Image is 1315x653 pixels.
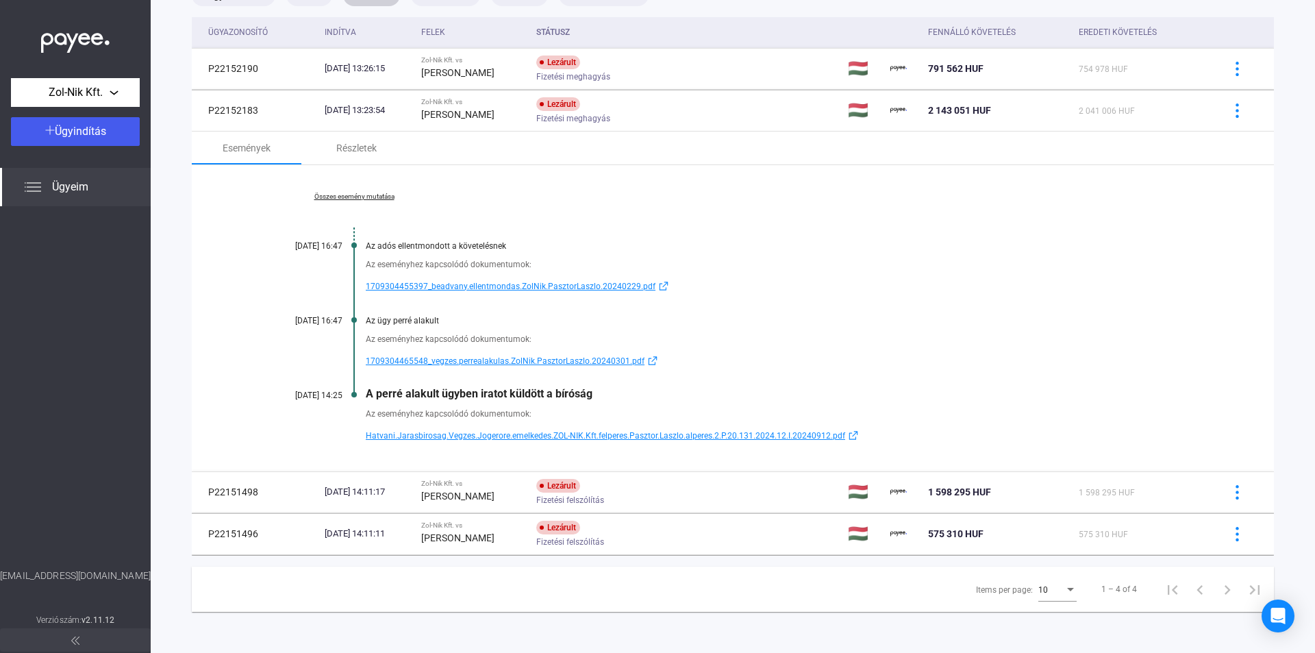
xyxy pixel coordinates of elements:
[366,278,1205,295] a: 1709304455397_beadvany.ellentmondas.ZolNik.PasztorLaszlo.20240229.pdfexternal-link-blue
[1230,62,1244,76] img: more-blue
[421,109,494,120] strong: [PERSON_NAME]
[366,241,1205,251] div: Az adós ellentmondott a követelésnek
[366,278,655,295] span: 1709304455397_beadvany.ellentmondas.ZolNik.PasztorLaszlo.20240229.pdf
[928,63,984,74] span: 791 562 HUF
[366,332,1205,346] div: Az eseményhez kapcsolódó dokumentumok:
[536,97,580,111] div: Lezárult
[260,241,342,251] div: [DATE] 16:47
[1038,581,1077,597] mat-select: Items per page:
[366,353,644,369] span: 1709304465548_vegzes.perrealakulas.ZolNik.PasztorLaszlo.20240301.pdf
[536,492,604,508] span: Fizetési felszólítás
[1230,103,1244,118] img: more-blue
[842,471,886,513] td: 🇭🇺
[842,90,886,131] td: 🇭🇺
[366,316,1205,325] div: Az ügy perré alakult
[208,24,268,40] div: Ügyazonosító
[41,25,110,53] img: white-payee-white-dot.svg
[928,486,991,497] span: 1 598 295 HUF
[52,179,88,195] span: Ügyeim
[928,528,984,539] span: 575 310 HUF
[890,484,907,500] img: payee-logo
[928,24,1016,40] div: Fennálló követelés
[1214,576,1241,603] button: Next page
[192,48,319,89] td: P22152190
[366,428,1205,444] a: Hatvani.Jarasbirosag.Vegzes.Jogerore.emelkedes.ZOL-NIK.Kft.felperes.Pasztor.Laszlo.alperes.2.P.20...
[55,125,106,138] span: Ügyindítás
[366,353,1205,369] a: 1709304465548_vegzes.perrealakulas.ZolNik.PasztorLaszlo.20240301.pdfexternal-link-blue
[421,56,525,64] div: Zol-Nik Kft. vs
[366,258,1205,271] div: Az eseményhez kapcsolódó dokumentumok:
[536,56,580,69] div: Lezárult
[421,480,525,488] div: Zol-Nik Kft. vs
[890,60,907,77] img: payee-logo
[1230,527,1244,541] img: more-blue
[531,17,842,48] th: Státusz
[655,281,672,291] img: external-link-blue
[842,513,886,554] td: 🇭🇺
[25,179,41,195] img: list.svg
[928,24,1068,40] div: Fennálló követelés
[536,110,610,127] span: Fizetési meghagyás
[1223,519,1251,548] button: more-blue
[366,387,1205,400] div: A perré alakult ügyben iratot küldött a bíróság
[421,98,525,106] div: Zol-Nik Kft. vs
[1223,478,1251,506] button: more-blue
[260,193,448,201] a: Összes esemény mutatása
[325,103,410,117] div: [DATE] 13:23:54
[71,637,79,645] img: arrow-double-left-grey.svg
[325,24,410,40] div: Indítva
[1079,488,1135,497] span: 1 598 295 HUF
[325,527,410,541] div: [DATE] 14:11:11
[366,407,1205,421] div: Az eseményhez kapcsolódó dokumentumok:
[536,479,580,493] div: Lezárult
[890,102,907,119] img: payee-logo
[421,532,494,543] strong: [PERSON_NAME]
[1038,585,1048,595] span: 10
[928,105,991,116] span: 2 143 051 HUF
[1241,576,1268,603] button: Last page
[82,615,114,625] strong: v2.11.12
[1186,576,1214,603] button: Previous page
[1079,24,1205,40] div: Eredeti követelés
[890,526,907,542] img: payee-logo
[421,24,525,40] div: Felek
[325,62,410,75] div: [DATE] 13:26:15
[45,125,55,135] img: plus-white.svg
[845,430,862,441] img: external-link-blue
[421,491,494,502] strong: [PERSON_NAME]
[366,428,845,444] span: Hatvani.Jarasbirosag.Vegzes.Jogerore.emelkedes.ZOL-NIK.Kft.felperes.Pasztor.Laszlo.alperes.2.P.20...
[976,582,1033,598] div: Items per page:
[223,140,271,156] div: Események
[336,140,377,156] div: Részletek
[192,90,319,131] td: P22152183
[421,521,525,530] div: Zol-Nik Kft. vs
[208,24,314,40] div: Ügyazonosító
[1079,530,1128,539] span: 575 310 HUF
[1230,485,1244,500] img: more-blue
[1079,24,1157,40] div: Eredeti követelés
[536,69,610,85] span: Fizetési meghagyás
[1079,106,1135,116] span: 2 041 006 HUF
[1223,54,1251,83] button: more-blue
[644,356,661,366] img: external-link-blue
[421,67,494,78] strong: [PERSON_NAME]
[11,117,140,146] button: Ügyindítás
[192,471,319,513] td: P22151498
[536,521,580,534] div: Lezárult
[1101,581,1137,597] div: 1 – 4 of 4
[49,84,103,101] span: Zol-Nik Kft.
[1223,96,1251,125] button: more-blue
[536,534,604,550] span: Fizetési felszólítás
[421,24,445,40] div: Felek
[325,24,356,40] div: Indítva
[1262,600,1294,632] div: Open Intercom Messenger
[260,316,342,325] div: [DATE] 16:47
[11,78,140,107] button: Zol-Nik Kft.
[192,513,319,554] td: P22151496
[842,48,886,89] td: 🇭🇺
[325,485,410,499] div: [DATE] 14:11:17
[1079,64,1128,74] span: 754 978 HUF
[260,391,342,400] div: [DATE] 14:25
[1159,576,1186,603] button: First page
